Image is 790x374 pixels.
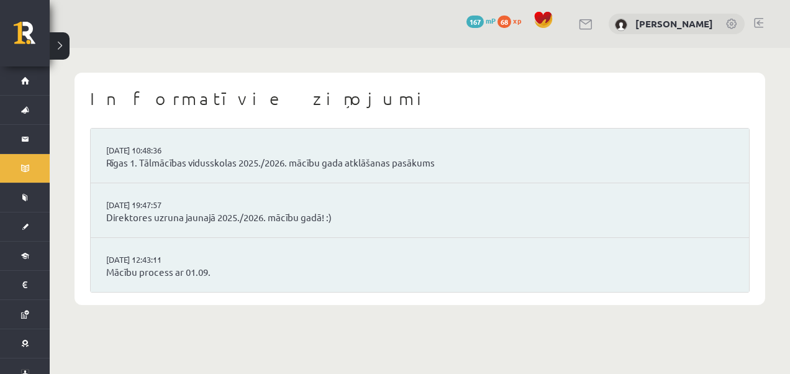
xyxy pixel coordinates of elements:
span: xp [513,16,521,25]
a: 68 xp [497,16,527,25]
a: [DATE] 12:43:11 [106,253,199,266]
a: 167 mP [466,16,496,25]
a: Rīgas 1. Tālmācības vidusskola [14,22,50,53]
h1: Informatīvie ziņojumi [90,88,750,109]
span: 68 [497,16,511,28]
a: [PERSON_NAME] [635,17,713,30]
a: [DATE] 19:47:57 [106,199,199,211]
span: 167 [466,16,484,28]
a: Direktores uzruna jaunajā 2025./2026. mācību gadā! :) [106,211,733,225]
a: Rīgas 1. Tālmācības vidusskolas 2025./2026. mācību gada atklāšanas pasākums [106,156,733,170]
span: mP [486,16,496,25]
a: Mācību process ar 01.09. [106,265,733,280]
a: [DATE] 10:48:36 [106,144,199,157]
img: Artis Duklavs [615,19,627,31]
